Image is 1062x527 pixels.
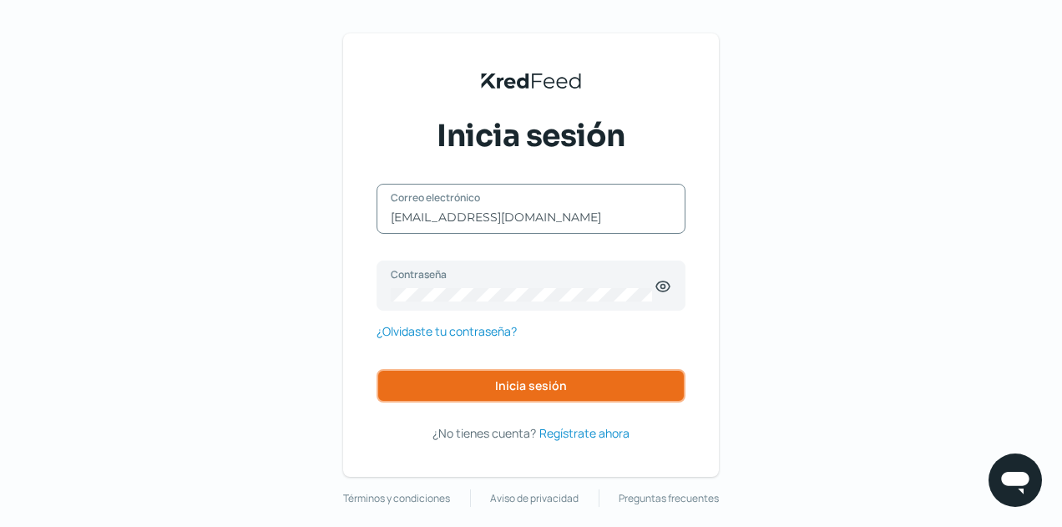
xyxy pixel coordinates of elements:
[999,464,1032,497] img: chatIcon
[391,267,655,281] label: Contraseña
[539,423,630,443] a: Regístrate ahora
[495,380,567,392] span: Inicia sesión
[619,489,719,508] a: Preguntas frecuentes
[490,489,579,508] a: Aviso de privacidad
[432,425,536,441] span: ¿No tienes cuenta?
[391,190,655,205] label: Correo electrónico
[437,115,625,157] span: Inicia sesión
[377,369,685,403] button: Inicia sesión
[377,321,517,342] a: ¿Olvidaste tu contraseña?
[343,489,450,508] a: Términos y condiciones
